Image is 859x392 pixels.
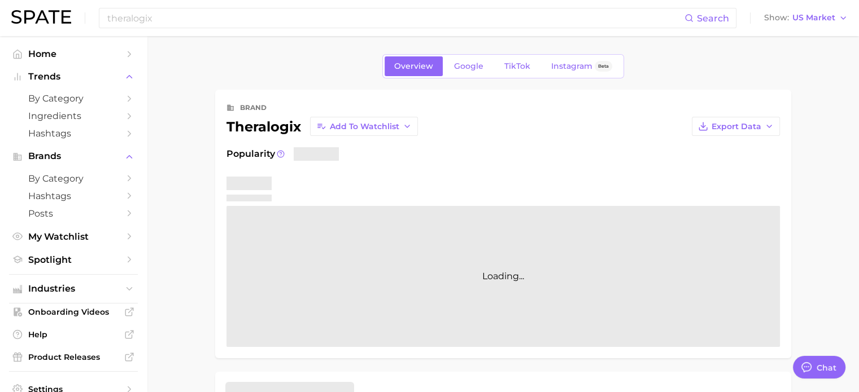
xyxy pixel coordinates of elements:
a: InstagramBeta [542,56,622,76]
div: theralogix [226,117,418,136]
a: Home [9,45,138,63]
button: Brands [9,148,138,165]
div: brand [240,101,267,114]
a: Ingredients [9,107,138,125]
span: by Category [28,173,119,184]
button: Trends [9,68,138,85]
span: US Market [792,15,835,21]
a: Hashtags [9,125,138,142]
a: My Watchlist [9,228,138,245]
span: Hashtags [28,191,119,201]
a: by Category [9,170,138,187]
a: Product Releases [9,349,138,365]
span: Posts [28,208,119,219]
span: Home [28,49,119,59]
span: Spotlight [28,254,119,265]
a: by Category [9,90,138,107]
span: Beta [598,61,609,71]
span: Search [697,13,729,24]
input: Search here for a brand, industry, or ingredient [106,8,684,28]
button: Industries [9,280,138,297]
a: Help [9,326,138,343]
div: Loading... [226,206,780,347]
span: Brands [28,151,119,161]
span: Instagram [551,61,592,71]
span: Google [454,61,483,71]
a: Hashtags [9,187,138,205]
span: Overview [394,61,433,71]
a: Google [444,56,493,76]
button: Export Data [692,117,780,136]
a: Onboarding Videos [9,303,138,320]
span: TikTok [504,61,530,71]
button: ShowUS Market [761,11,851,25]
span: Onboarding Videos [28,307,119,317]
span: Trends [28,72,119,82]
span: Show [764,15,789,21]
span: My Watchlist [28,231,119,242]
span: Hashtags [28,128,119,139]
span: Add to Watchlist [330,122,399,131]
span: Industries [28,284,119,294]
button: Add to Watchlist [310,117,418,136]
a: Spotlight [9,251,138,268]
img: SPATE [11,10,71,24]
span: by Category [28,93,119,104]
a: Posts [9,205,138,222]
span: Ingredients [28,111,119,121]
span: Product Releases [28,352,119,362]
span: Popularity [226,147,275,161]
a: TikTok [495,56,540,76]
span: Help [28,329,119,340]
span: Export Data [712,122,761,131]
a: Overview [385,56,443,76]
